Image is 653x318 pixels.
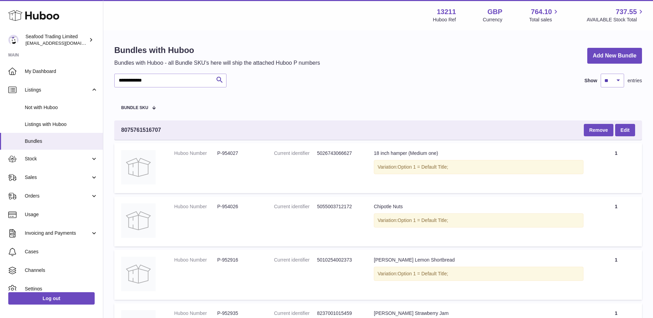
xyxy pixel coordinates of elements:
span: Option 1 = Default Title; [398,164,448,170]
p: Bundles with Huboo - all Bundle SKU's here will ship the attached Huboo P numbers [114,59,320,67]
a: 737.55 AVAILABLE Stock Total [587,7,645,23]
strong: GBP [487,7,502,17]
dd: P-952935 [217,310,260,317]
dd: P-952916 [217,257,260,263]
div: [PERSON_NAME] Strawberry Jam [374,310,583,317]
img: online@rickstein.com [8,35,19,45]
dt: Huboo Number [174,203,217,210]
td: 1 [590,197,642,246]
h1: Bundles with Huboo [114,45,320,56]
div: Variation: [374,213,583,227]
span: Stock [25,156,91,162]
span: Usage [25,211,98,218]
div: Chipotle Nuts [374,203,583,210]
span: Cases [25,248,98,255]
dd: 5055003712172 [317,203,360,210]
td: 1 [590,143,642,193]
img: Rick Stein Lemon Shortbread [121,257,156,291]
img: 18 inch hamper (Medium one) [121,150,156,184]
dt: Huboo Number [174,310,217,317]
span: Channels [25,267,98,274]
div: Variation: [374,267,583,281]
dd: 8237001015459 [317,310,360,317]
img: Chipotle Nuts [121,203,156,238]
div: Variation: [374,160,583,174]
a: Log out [8,292,95,305]
strong: 13211 [437,7,456,17]
a: 764.10 Total sales [529,7,560,23]
dt: Current identifier [274,310,317,317]
a: Edit [615,124,635,136]
span: Total sales [529,17,560,23]
dd: 5010254002373 [317,257,360,263]
div: Currency [483,17,503,23]
span: Listings [25,87,91,93]
span: Bundle SKU [121,106,148,110]
div: Seafood Trading Limited [25,33,87,46]
span: [EMAIL_ADDRESS][DOMAIN_NAME] [25,40,101,46]
span: 8075761516707 [121,126,161,134]
dd: P-954027 [217,150,260,157]
dt: Current identifier [274,257,317,263]
span: Option 1 = Default Title; [398,271,448,276]
a: Add New Bundle [587,48,642,64]
dt: Current identifier [274,150,317,157]
span: Settings [25,286,98,292]
span: AVAILABLE Stock Total [587,17,645,23]
span: Sales [25,174,91,181]
span: Listings with Huboo [25,121,98,128]
dd: P-954026 [217,203,260,210]
label: Show [584,77,597,84]
dt: Current identifier [274,203,317,210]
span: entries [628,77,642,84]
span: 737.55 [616,7,637,17]
button: Remove [584,124,613,136]
td: 1 [590,250,642,300]
dt: Huboo Number [174,150,217,157]
span: Bundles [25,138,98,145]
span: Invoicing and Payments [25,230,91,236]
span: Option 1 = Default Title; [398,218,448,223]
span: My Dashboard [25,68,98,75]
span: 764.10 [531,7,552,17]
dd: 5026743066627 [317,150,360,157]
dt: Huboo Number [174,257,217,263]
span: Orders [25,193,91,199]
div: [PERSON_NAME] Lemon Shortbread [374,257,583,263]
span: Not with Huboo [25,104,98,111]
div: Huboo Ref [433,17,456,23]
div: 18 inch hamper (Medium one) [374,150,583,157]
